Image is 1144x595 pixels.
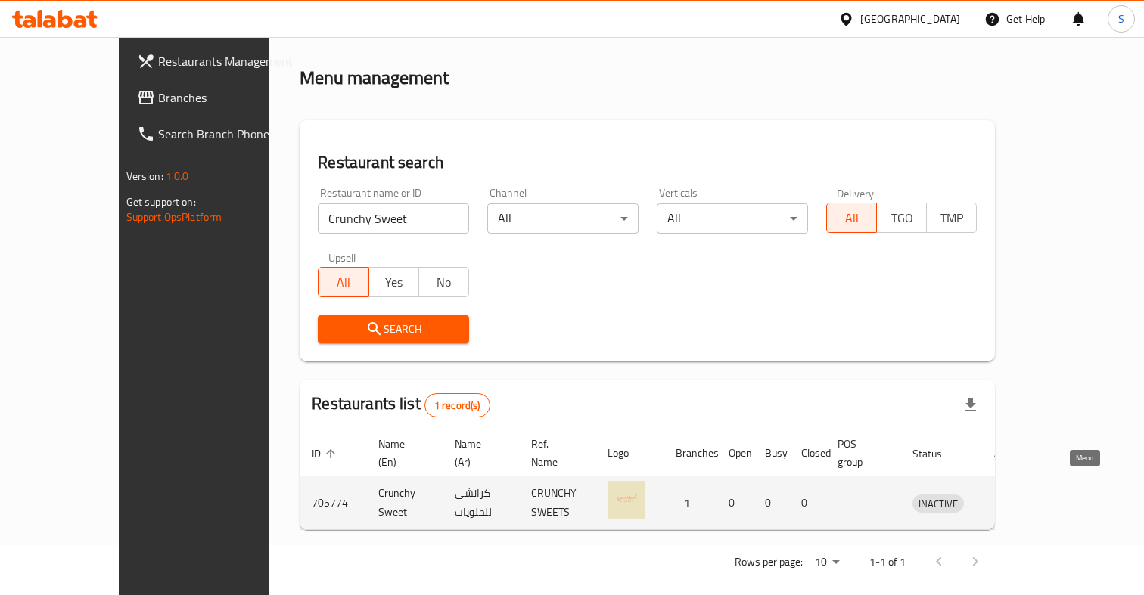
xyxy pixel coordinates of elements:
[753,476,789,530] td: 0
[425,398,490,413] span: 1 record(s)
[717,476,753,530] td: 0
[717,430,753,476] th: Open
[912,495,964,513] span: INACTIVE
[166,166,189,186] span: 1.0.0
[455,435,501,471] span: Name (Ar)
[378,435,424,471] span: Name (En)
[418,267,469,297] button: No
[158,88,298,107] span: Branches
[657,203,808,234] div: All
[328,252,356,262] label: Upsell
[318,267,368,297] button: All
[300,476,366,530] td: 705774
[318,203,469,234] input: Search for restaurant name or ID..
[926,203,977,233] button: TMP
[318,315,469,343] button: Search
[789,476,825,530] td: 0
[826,203,877,233] button: All
[664,476,717,530] td: 1
[330,320,457,339] span: Search
[375,271,413,293] span: Yes
[883,207,921,229] span: TGO
[318,151,977,174] h2: Restaurant search
[735,553,803,572] p: Rows per page:
[158,52,298,70] span: Restaurants Management
[876,203,927,233] button: TGO
[809,551,845,574] div: Rows per page:
[753,430,789,476] th: Busy
[608,481,645,519] img: Crunchy Sweet
[424,393,490,417] div: Total records count
[312,445,340,463] span: ID
[366,476,443,530] td: Crunchy Sweet
[126,207,222,227] a: Support.OpsPlatform
[664,430,717,476] th: Branches
[125,116,310,152] a: Search Branch Phone
[595,430,664,476] th: Logo
[837,187,875,198] label: Delivery
[126,192,196,212] span: Get support on:
[933,207,971,229] span: TMP
[531,435,577,471] span: Ref. Name
[953,387,989,423] div: Export file
[869,553,906,572] p: 1-1 of 1
[838,435,882,471] span: POS group
[300,430,1034,530] table: enhanced table
[312,392,490,417] h2: Restaurants list
[860,11,960,27] div: [GEOGRAPHIC_DATA]
[789,430,825,476] th: Closed
[1118,11,1124,27] span: S
[912,445,962,463] span: Status
[487,203,639,234] div: All
[982,430,1034,476] th: Action
[125,79,310,116] a: Branches
[443,476,519,530] td: كرانشي للحلويات
[325,271,362,293] span: All
[833,207,871,229] span: All
[300,66,449,90] h2: Menu management
[126,166,163,186] span: Version:
[158,125,298,143] span: Search Branch Phone
[125,43,310,79] a: Restaurants Management
[368,267,419,297] button: Yes
[519,476,595,530] td: CRUNCHY SWEETS
[425,271,463,293] span: No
